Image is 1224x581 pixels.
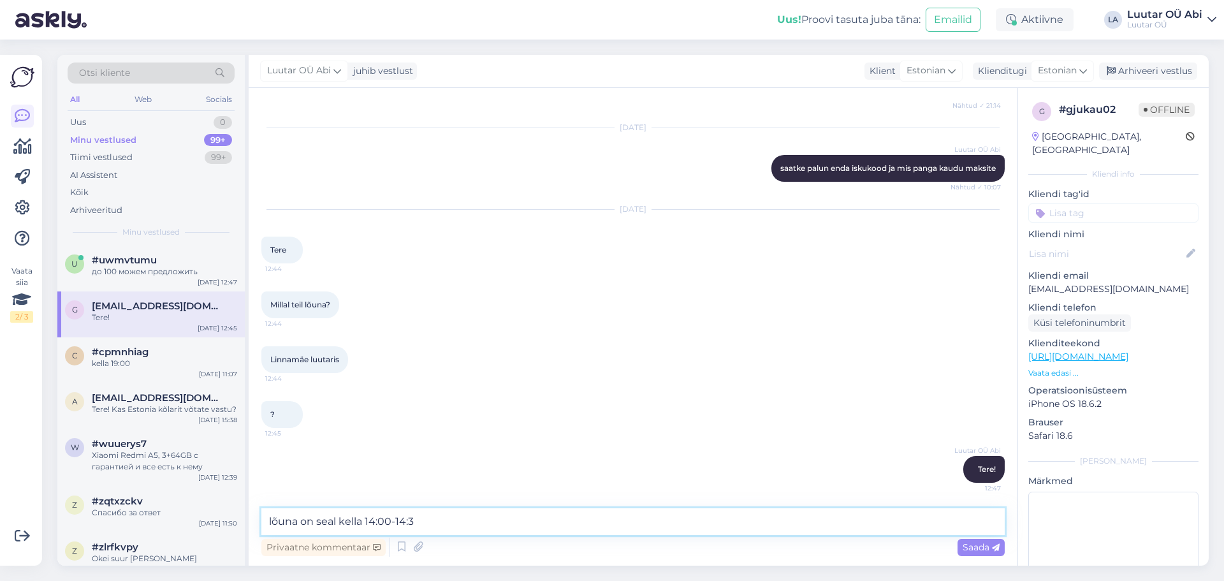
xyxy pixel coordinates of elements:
[10,311,33,323] div: 2 / 3
[1028,283,1198,296] p: [EMAIL_ADDRESS][DOMAIN_NAME]
[265,374,313,383] span: 12:44
[1028,337,1198,350] p: Klienditeekond
[348,64,413,78] div: juhib vestlust
[1028,397,1198,411] p: iPhone OS 18.6.2
[1028,301,1198,314] p: Kliendi telefon
[1038,64,1077,78] span: Estonian
[92,541,138,553] span: #zlrfkvpy
[996,8,1074,31] div: Aktiivne
[92,553,237,576] div: Okei suur [PERSON_NAME] [PERSON_NAME] päeva jätku
[204,134,232,147] div: 99+
[199,369,237,379] div: [DATE] 11:07
[70,169,117,182] div: AI Assistent
[72,351,78,360] span: c
[198,473,237,482] div: [DATE] 12:39
[1127,10,1202,20] div: Luutar OÜ Abi
[92,496,143,507] span: #zqtxzckv
[72,546,77,555] span: z
[92,300,224,312] span: gertu.kunman@online.ee
[1028,474,1198,488] p: Märkmed
[71,443,79,452] span: w
[1028,384,1198,397] p: Operatsioonisüsteem
[953,446,1001,455] span: Luutar OÜ Abi
[265,429,313,438] span: 12:45
[270,355,339,364] span: Linnamäe luutaris
[10,265,33,323] div: Vaata siia
[10,65,34,89] img: Askly Logo
[952,101,1001,110] span: Nähtud ✓ 21:14
[1028,367,1198,379] p: Vaata edasi ...
[70,204,122,217] div: Arhiveeritud
[92,404,237,415] div: Tere! Kas Estonia kõlarit võtate vastu?
[132,91,154,108] div: Web
[1099,63,1197,80] div: Arhiveeri vestlus
[864,64,896,78] div: Klient
[203,91,235,108] div: Socials
[92,392,224,404] span: annikakaljund@gmail.com
[926,8,980,32] button: Emailid
[1028,429,1198,443] p: Safari 18.6
[951,182,1001,192] span: Nähtud ✓ 10:07
[72,305,78,314] span: g
[72,500,77,510] span: z
[261,122,1005,133] div: [DATE]
[92,358,237,369] div: kella 19:00
[780,163,996,173] span: saatke palun enda iskukood ja mis panga kaudu maksite
[1028,168,1198,180] div: Kliendi info
[777,12,921,27] div: Proovi tasuta juba täna:
[270,409,275,419] span: ?
[92,450,237,473] div: Xiaomi Redmi A5, 3+64GB с гарантией и все есть к нему
[92,507,237,518] div: Спасибо за ответ
[198,415,237,425] div: [DATE] 15:38
[1139,103,1195,117] span: Offline
[72,397,78,406] span: a
[907,64,945,78] span: Estonian
[92,346,149,358] span: #cpmnhiag
[198,277,237,287] div: [DATE] 12:47
[70,186,89,199] div: Kõik
[1039,107,1045,116] span: g
[199,518,237,528] div: [DATE] 11:50
[1028,228,1198,241] p: Kliendi nimi
[1127,20,1202,30] div: Luutar OÜ
[1059,102,1139,117] div: # gjukau02
[1032,130,1186,157] div: [GEOGRAPHIC_DATA], [GEOGRAPHIC_DATA]
[92,266,237,277] div: до 100 можем предложить
[1028,455,1198,467] div: [PERSON_NAME]
[1028,314,1131,332] div: Küsi telefoninumbrit
[265,264,313,274] span: 12:44
[953,483,1001,493] span: 12:47
[261,539,386,556] div: Privaatne kommentaar
[265,319,313,328] span: 12:44
[261,203,1005,215] div: [DATE]
[70,116,86,129] div: Uus
[1127,10,1216,30] a: Luutar OÜ AbiLuutar OÜ
[1028,351,1128,362] a: [URL][DOMAIN_NAME]
[1028,203,1198,223] input: Lisa tag
[205,151,232,164] div: 99+
[198,323,237,333] div: [DATE] 12:45
[978,464,996,474] span: Tere!
[1028,269,1198,283] p: Kliendi email
[79,66,130,80] span: Otsi kliente
[70,134,136,147] div: Minu vestlused
[92,438,147,450] span: #wuuerys7
[270,300,330,309] span: Millal teil lõuna?
[953,145,1001,154] span: Luutar OÜ Abi
[70,151,133,164] div: Tiimi vestlused
[214,116,232,129] div: 0
[270,245,286,254] span: Tere
[1104,11,1122,29] div: LA
[261,508,1005,535] textarea: lõuna on seal kella 14:00-14:30
[1028,416,1198,429] p: Brauser
[92,254,157,266] span: #uwmvtumu
[1029,247,1184,261] input: Lisa nimi
[267,64,331,78] span: Luutar OÜ Abi
[963,541,1000,553] span: Saada
[973,64,1027,78] div: Klienditugi
[68,91,82,108] div: All
[92,312,237,323] div: Tere!
[1028,188,1198,201] p: Kliendi tag'id
[71,259,78,268] span: u
[777,13,801,26] b: Uus!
